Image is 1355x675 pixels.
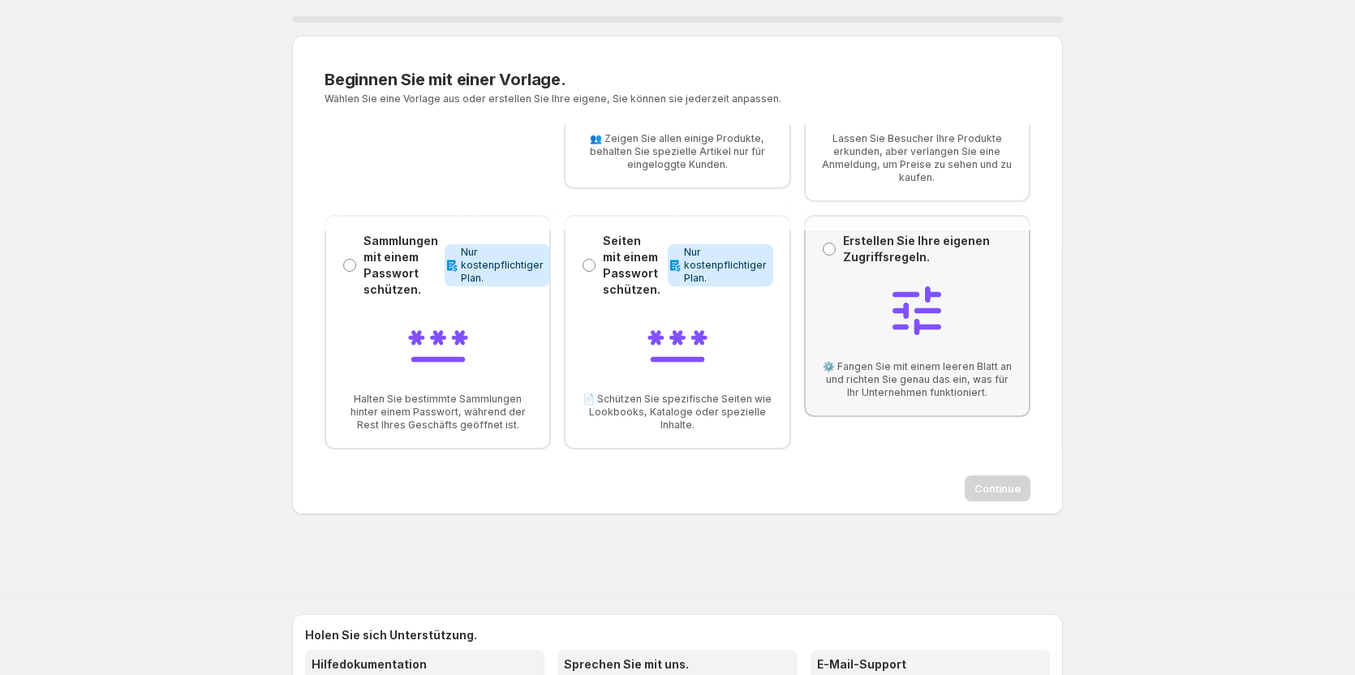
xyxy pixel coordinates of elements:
[884,278,949,343] img: Build your own access rules
[582,393,772,432] span: 📄 Schützen Sie spezifische Seiten wie Lookbooks, Kataloge oder spezielle Inhalte.
[822,360,1013,399] span: ⚙️ Fangen Sie mit einem leeren Blatt an und richten Sie genau das ein, was für Ihr Unternehmen fu...
[645,311,710,376] img: Password-protect pages
[325,70,566,89] span: Beginnen Sie mit einer Vorlage.
[325,92,900,105] p: Wählen Sie eine Vorlage aus oder erstellen Sie Ihre eigene, Sie können sie jederzeit anpassen.
[603,233,660,298] p: Seiten mit einem Passwort schützen.
[305,627,1050,643] h2: Holen Sie sich Unterstützung.
[843,233,1013,265] p: Erstellen Sie Ihre eigenen Zugriffsregeln.
[684,246,767,285] span: Nur kostenpflichtiger Plan.
[822,132,1013,184] span: Lassen Sie Besucher Ihre Produkte erkunden, aber verlangen Sie eine Anmeldung, um Preise zu sehen...
[342,393,533,432] span: Halten Sie bestimmte Sammlungen hinter einem Passwort, während der Rest Ihres Geschäfts geöffnet ...
[312,656,538,673] h3: Hilfedokumentation
[582,132,772,171] span: 👥 Zeigen Sie allen einige Produkte, behalten Sie spezielle Artikel nur für eingeloggte Kunden.
[363,233,438,298] p: Sammlungen mit einem Passwort schützen.
[564,656,790,673] h3: Sprechen Sie mit uns.
[406,311,471,376] img: Password-protect collections
[817,656,1043,673] h3: E-Mail-Support
[461,246,544,285] span: Nur kostenpflichtiger Plan.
